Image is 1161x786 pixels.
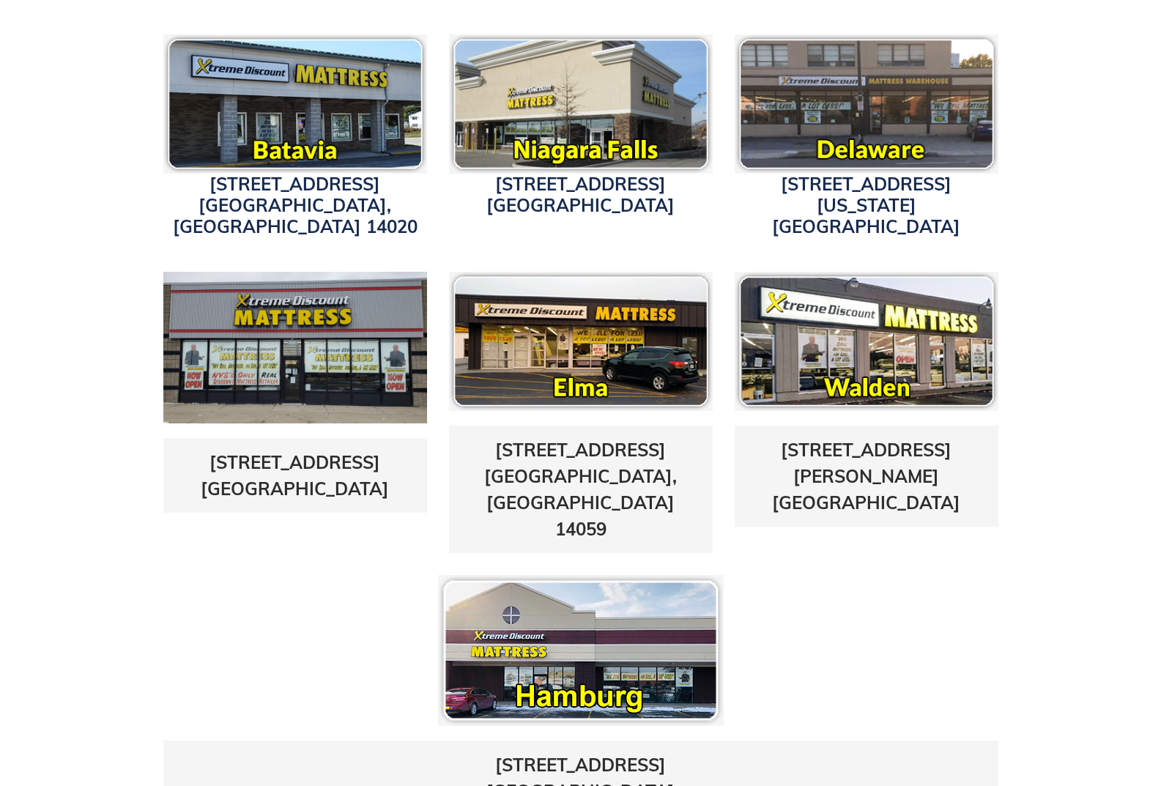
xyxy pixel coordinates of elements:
[486,173,675,216] a: [STREET_ADDRESS][GEOGRAPHIC_DATA]
[484,439,677,540] a: [STREET_ADDRESS][GEOGRAPHIC_DATA], [GEOGRAPHIC_DATA] 14059
[735,34,998,174] img: pf-118c8166--delawareicon.png
[735,272,998,411] img: pf-16118c81--waldenicon.png
[449,272,713,411] img: pf-8166afa1--elmaicon.png
[772,173,960,237] a: [STREET_ADDRESS][US_STATE][GEOGRAPHIC_DATA]
[201,451,389,500] a: [STREET_ADDRESS][GEOGRAPHIC_DATA]
[772,439,960,514] a: [STREET_ADDRESS][PERSON_NAME][GEOGRAPHIC_DATA]
[163,34,427,174] img: pf-c8c7db02--bataviaicon.png
[163,272,427,423] img: transit-store-photo2-1642015179745.jpg
[438,575,724,726] img: pf-66afa184--hamburgloc.png
[449,34,713,174] img: Xtreme Discount Mattress Niagara Falls
[173,173,418,237] a: [STREET_ADDRESS][GEOGRAPHIC_DATA], [GEOGRAPHIC_DATA] 14020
